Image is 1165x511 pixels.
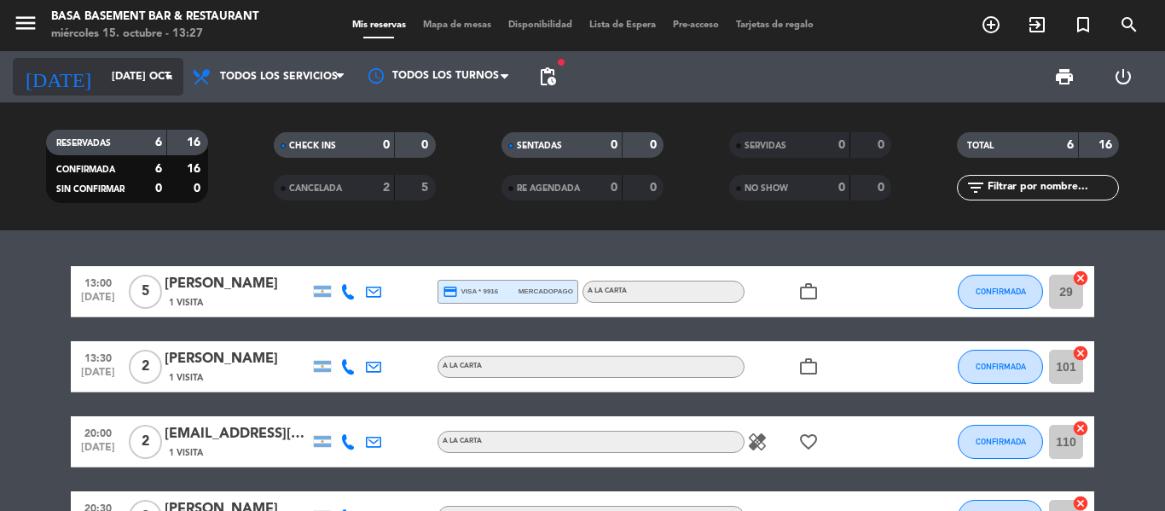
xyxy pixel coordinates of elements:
div: [PERSON_NAME] [165,273,310,295]
span: [DATE] [77,367,119,386]
strong: 0 [650,182,660,194]
span: CONFIRMADA [976,362,1026,371]
button: menu [13,10,38,42]
span: CANCELADA [289,184,342,193]
strong: 6 [1067,139,1074,151]
span: [DATE] [77,442,119,462]
i: power_settings_new [1113,67,1133,87]
span: 1 Visita [169,371,203,385]
i: exit_to_app [1027,15,1047,35]
strong: 16 [187,163,204,175]
span: Lista de Espera [581,20,664,30]
span: print [1054,67,1075,87]
span: 2 [129,350,162,384]
span: SERVIDAS [745,142,786,150]
div: LOG OUT [1093,51,1152,102]
i: cancel [1072,270,1089,287]
button: CONFIRMADA [958,350,1043,384]
strong: 6 [155,136,162,148]
div: miércoles 15. octubre - 13:27 [51,26,258,43]
i: work_outline [798,357,819,377]
span: fiber_manual_record [556,57,566,67]
span: mercadopago [519,286,573,297]
strong: 0 [421,139,432,151]
span: 5 [129,275,162,309]
span: A LA CARTA [443,363,482,369]
i: favorite_border [798,432,819,452]
i: cancel [1072,420,1089,437]
span: Pre-acceso [664,20,727,30]
span: 1 Visita [169,446,203,460]
i: work_outline [798,282,819,302]
i: cancel [1072,345,1089,362]
span: CONFIRMADA [56,165,115,174]
span: A LA CARTA [443,438,482,444]
i: filter_list [965,177,986,198]
span: TOTAL [967,142,994,150]
strong: 2 [383,182,390,194]
span: 13:00 [77,272,119,292]
strong: 5 [421,182,432,194]
div: [EMAIL_ADDRESS][DOMAIN_NAME] [165,423,310,445]
i: turned_in_not [1073,15,1093,35]
span: Mis reservas [344,20,414,30]
strong: 0 [611,139,617,151]
strong: 0 [878,139,888,151]
button: CONFIRMADA [958,425,1043,459]
strong: 0 [194,183,204,195]
strong: 0 [878,182,888,194]
i: add_circle_outline [981,15,1001,35]
span: Disponibilidad [500,20,581,30]
span: Todos los servicios [220,71,338,83]
i: arrow_drop_down [159,67,179,87]
strong: 6 [155,163,162,175]
span: RE AGENDADA [517,184,580,193]
span: Tarjetas de regalo [727,20,822,30]
strong: 0 [838,139,845,151]
i: [DATE] [13,58,103,96]
strong: 0 [838,182,845,194]
span: 20:00 [77,422,119,442]
span: pending_actions [537,67,558,87]
strong: 0 [650,139,660,151]
span: NO SHOW [745,184,788,193]
i: menu [13,10,38,36]
span: CHECK INS [289,142,336,150]
span: CONFIRMADA [976,287,1026,296]
strong: 16 [1098,139,1116,151]
strong: 16 [187,136,204,148]
i: healing [747,432,768,452]
strong: 0 [155,183,162,195]
button: CONFIRMADA [958,275,1043,309]
i: credit_card [443,284,458,299]
strong: 0 [383,139,390,151]
span: RESERVADAS [56,139,111,148]
div: Basa Basement Bar & Restaurant [51,9,258,26]
input: Filtrar por nombre... [986,178,1118,197]
span: Mapa de mesas [414,20,500,30]
span: 13:30 [77,347,119,367]
span: 2 [129,425,162,459]
i: search [1119,15,1139,35]
span: [DATE] [77,292,119,311]
span: visa * 9916 [443,284,498,299]
span: A LA CARTA [588,287,627,294]
span: SENTADAS [517,142,562,150]
span: SIN CONFIRMAR [56,185,125,194]
strong: 0 [611,182,617,194]
div: [PERSON_NAME] [165,348,310,370]
span: 1 Visita [169,296,203,310]
span: CONFIRMADA [976,437,1026,446]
